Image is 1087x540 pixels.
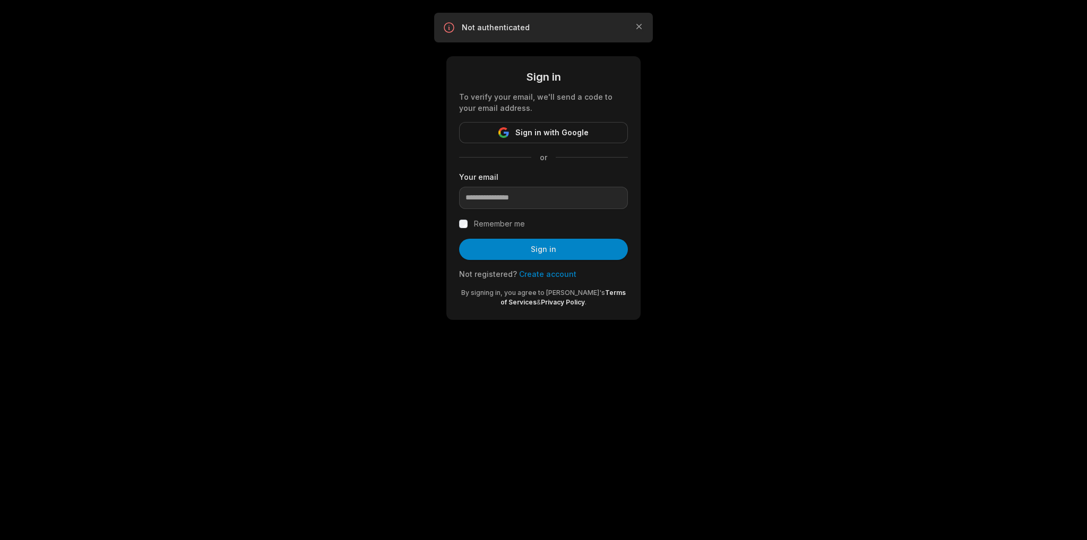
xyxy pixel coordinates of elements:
a: Terms of Services [501,289,626,306]
div: Sign in [459,69,628,85]
span: Not registered? [459,269,517,278]
span: & [537,298,541,306]
span: or [531,152,556,163]
div: To verify your email, we'll send a code to your email address. [459,91,628,114]
a: Create account [519,269,576,278]
p: Not authenticated [462,22,625,33]
a: Privacy Policy [541,298,585,306]
label: Your email [459,171,628,182]
button: Sign in [459,239,628,260]
span: . [585,298,586,306]
button: Sign in with Google [459,122,628,143]
span: By signing in, you agree to [PERSON_NAME]'s [461,289,605,297]
label: Remember me [474,217,525,230]
span: Sign in with Google [515,126,589,139]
